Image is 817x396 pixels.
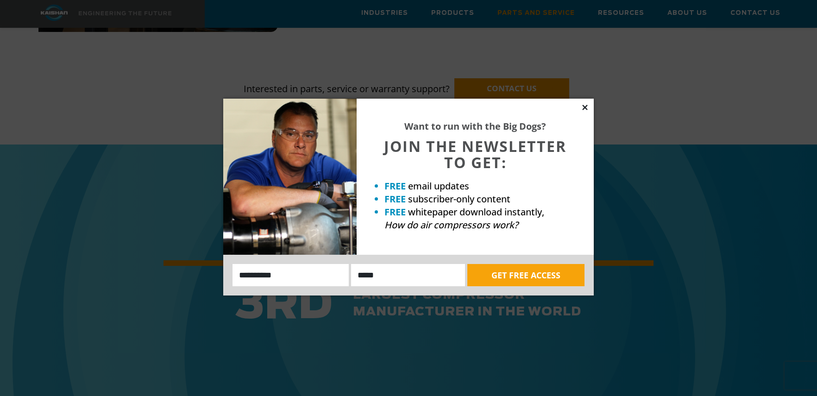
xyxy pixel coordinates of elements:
span: whitepaper download instantly, [408,206,544,218]
span: subscriber-only content [408,193,510,205]
button: Close [581,103,589,112]
strong: FREE [384,180,406,192]
strong: FREE [384,193,406,205]
input: Name: [233,264,349,286]
span: JOIN THE NEWSLETTER TO GET: [384,136,566,172]
button: GET FREE ACCESS [467,264,584,286]
span: email updates [408,180,469,192]
input: Email [351,264,465,286]
em: How do air compressors work? [384,219,518,231]
strong: FREE [384,206,406,218]
strong: Want to run with the Big Dogs? [404,120,546,132]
